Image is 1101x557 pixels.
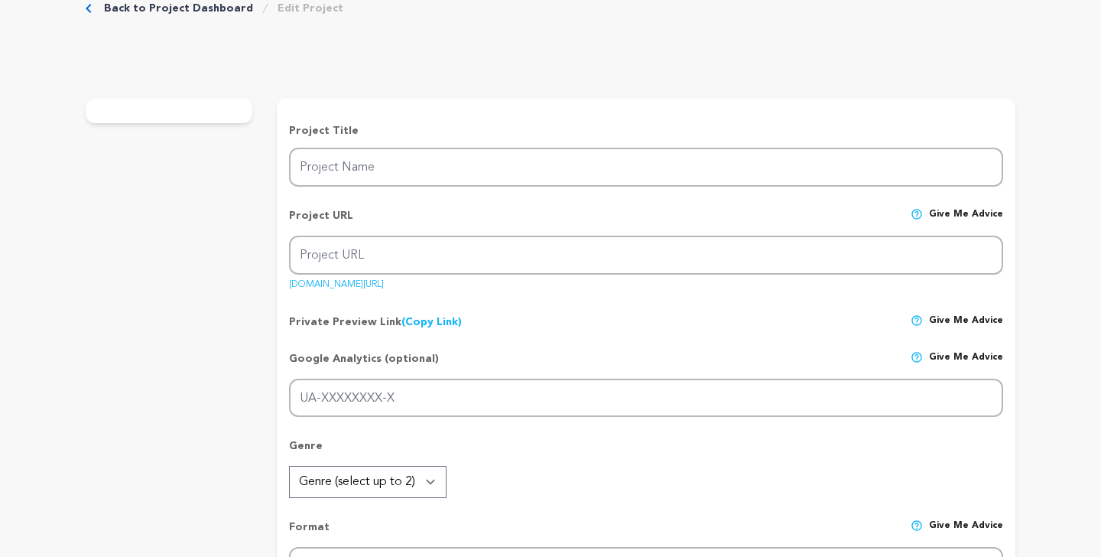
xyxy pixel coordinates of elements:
[289,438,1003,466] p: Genre
[911,208,923,220] img: help-circle.svg
[104,1,253,16] a: Back to Project Dashboard
[929,520,1003,547] span: Give me advice
[278,1,343,16] a: Edit Project
[86,1,343,16] div: Breadcrumb
[911,351,923,363] img: help-circle.svg
[911,520,923,532] img: help-circle.svg
[911,314,923,327] img: help-circle.svg
[289,148,1003,187] input: Project Name
[289,123,1003,138] p: Project Title
[401,317,462,327] a: (Copy Link)
[929,314,1003,330] span: Give me advice
[929,351,1003,379] span: Give me advice
[289,520,330,547] p: Format
[289,351,439,379] p: Google Analytics (optional)
[929,208,1003,236] span: Give me advice
[289,208,353,236] p: Project URL
[289,236,1003,275] input: Project URL
[289,314,462,330] p: Private Preview Link
[289,274,384,289] a: [DOMAIN_NAME][URL]
[289,379,1003,418] input: UA-XXXXXXXX-X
